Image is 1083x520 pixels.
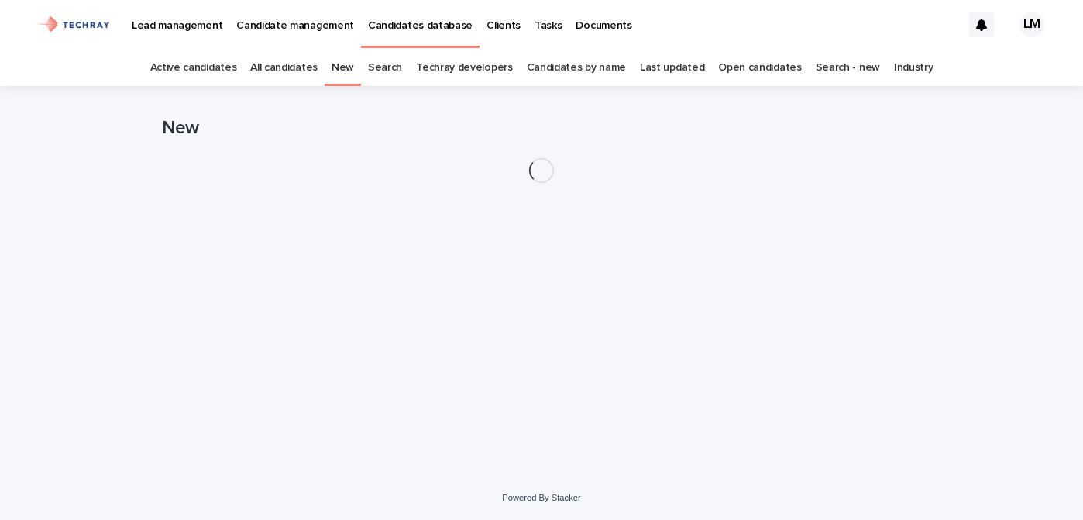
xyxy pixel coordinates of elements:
[640,50,704,86] a: Last updated
[31,9,117,40] img: xG6Muz3VQV2JDbePcW7p
[894,50,933,86] a: Industry
[150,50,237,86] a: Active candidates
[416,50,512,86] a: Techray developers
[527,50,626,86] a: Candidates by name
[502,493,580,502] a: Powered By Stacker
[816,50,880,86] a: Search - new
[332,50,354,86] a: New
[250,50,318,86] a: All candidates
[368,50,402,86] a: Search
[718,50,801,86] a: Open candidates
[162,117,921,139] h1: New
[1019,12,1044,37] div: LM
